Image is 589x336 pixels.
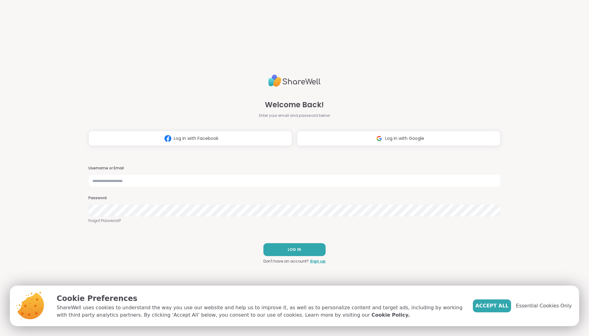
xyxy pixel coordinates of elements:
[373,133,385,144] img: ShareWell Logomark
[516,302,572,310] span: Essential Cookies Only
[268,72,321,89] img: ShareWell Logo
[473,299,511,312] button: Accept All
[162,133,174,144] img: ShareWell Logomark
[57,304,463,319] p: ShareWell uses cookies to understand the way you use our website and help us to improve it, as we...
[297,131,501,146] button: Log in with Google
[259,113,330,118] span: Enter your email and password below
[88,196,501,201] h3: Password
[88,218,501,223] a: Forgot Password?
[310,259,326,264] a: Sign up
[88,166,501,171] h3: Username or Email
[263,243,326,256] button: LOG IN
[57,293,463,304] p: Cookie Preferences
[265,99,324,110] span: Welcome Back!
[385,135,424,142] span: Log in with Google
[288,247,301,252] span: LOG IN
[372,311,410,319] a: Cookie Policy.
[174,135,218,142] span: Log in with Facebook
[88,131,292,146] button: Log in with Facebook
[263,259,309,264] span: Don't have an account?
[475,302,509,310] span: Accept All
